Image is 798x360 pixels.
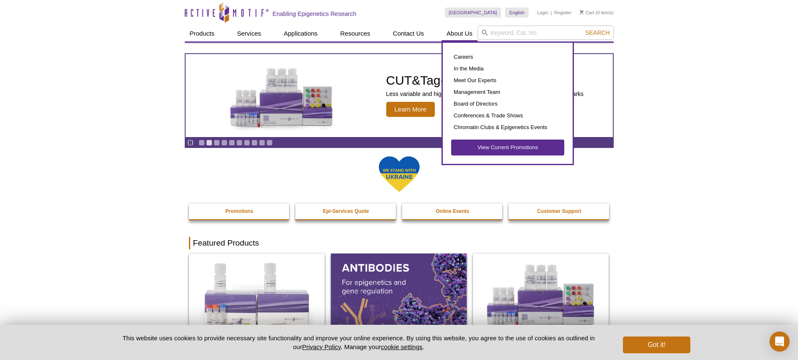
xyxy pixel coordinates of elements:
strong: Epi-Services Quote [323,208,369,214]
input: Keyword, Cat. No. [478,26,614,40]
a: Go to slide 10 [266,140,273,146]
a: Privacy Policy [302,343,341,350]
li: | [551,8,552,18]
a: Customer Support [509,203,610,219]
img: All Antibodies [331,254,467,336]
a: Cart [580,10,594,16]
div: Open Intercom Messenger [770,332,790,352]
a: Go to slide 7 [244,140,250,146]
a: Go to slide 3 [214,140,220,146]
a: Applications [279,26,323,41]
a: Chromatin Clubs & Epigenetics Events [451,122,564,133]
a: Meet Our Experts [451,75,564,86]
a: English [505,8,529,18]
a: Go to slide 2 [206,140,212,146]
a: Login [537,10,548,16]
img: DNA Library Prep Kit for Illumina [189,254,325,336]
a: Online Events [402,203,504,219]
a: Careers [451,51,564,63]
h2: CUT&Tag-IT Express Assay Kit [386,74,584,87]
a: Toggle autoplay [187,140,194,146]
a: About Us [442,26,478,41]
img: CUT&Tag-IT Express Assay Kit [212,49,351,142]
a: [GEOGRAPHIC_DATA] [445,8,501,18]
a: CUT&Tag-IT Express Assay Kit CUT&Tag-IT®Express Assay Kit Less variable and higher-throughput gen... [186,54,613,137]
a: Epi-Services Quote [295,203,397,219]
strong: Promotions [225,208,253,214]
a: Go to slide 9 [259,140,265,146]
p: Less variable and higher-throughput genome-wide profiling of histone marks [386,90,584,98]
a: Services [232,26,266,41]
h2: Enabling Epigenetics Research [273,10,356,18]
a: Go to slide 1 [199,140,205,146]
a: Go to slide 6 [236,140,243,146]
a: Board of Directors [451,98,564,110]
a: Resources [335,26,375,41]
a: Promotions [189,203,290,219]
p: This website uses cookies to provide necessary site functionality and improve your online experie... [108,334,609,351]
strong: Online Events [436,208,469,214]
img: CUT&Tag-IT® Express Assay Kit [473,254,609,336]
span: Search [585,29,609,36]
strong: Customer Support [537,208,581,214]
h2: Featured Products [189,237,609,249]
a: View Current Promotions [451,140,564,155]
a: Management Team [451,86,564,98]
button: Got it! [623,337,690,353]
a: Contact Us [388,26,429,41]
a: Go to slide 5 [229,140,235,146]
a: Conferences & Trade Shows [451,110,564,122]
li: (0 items) [580,8,614,18]
a: Go to slide 8 [251,140,258,146]
a: Go to slide 4 [221,140,227,146]
a: Register [554,10,571,16]
a: In the Media [451,63,564,75]
article: CUT&Tag-IT Express Assay Kit [186,54,613,137]
button: cookie settings [381,343,422,350]
img: Your Cart [580,10,584,14]
span: Learn More [386,102,435,117]
img: We Stand With Ukraine [378,155,420,193]
a: Products [185,26,220,41]
button: Search [583,29,612,36]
